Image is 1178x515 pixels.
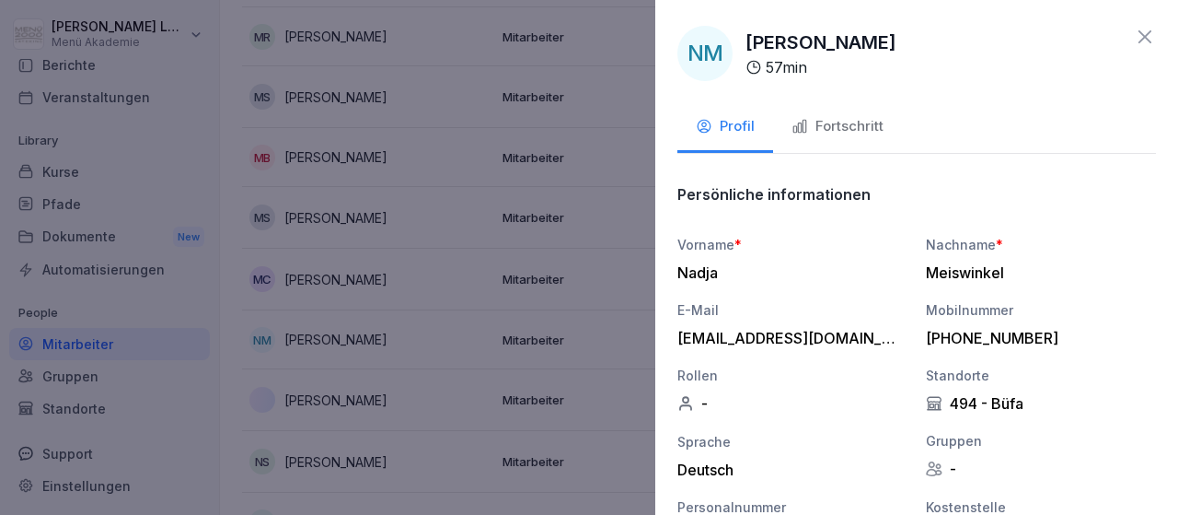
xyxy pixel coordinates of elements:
[677,263,898,282] div: Nadja
[926,394,1156,413] div: 494 - Büfa
[677,432,907,451] div: Sprache
[677,300,907,320] div: E-Mail
[677,103,773,153] button: Profil
[926,300,1156,320] div: Mobilnummer
[677,235,907,254] div: Vorname
[926,366,1156,385] div: Standorte
[791,116,883,137] div: Fortschritt
[773,103,902,153] button: Fortschritt
[926,460,1156,478] div: -
[696,116,755,137] div: Profil
[677,329,898,347] div: [EMAIL_ADDRESS][DOMAIN_NAME]
[926,431,1156,451] div: Gruppen
[926,263,1147,282] div: Meiswinkel
[677,185,871,204] p: Persönliche informationen
[677,461,907,479] div: Deutsch
[677,394,907,413] div: -
[926,329,1147,347] div: [PHONE_NUMBER]
[677,366,907,385] div: Rollen
[677,26,733,81] div: NM
[926,235,1156,254] div: Nachname
[766,56,807,78] p: 57 min
[745,29,896,56] p: [PERSON_NAME]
